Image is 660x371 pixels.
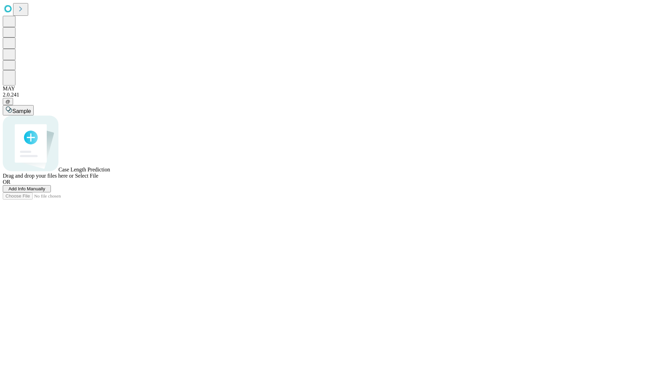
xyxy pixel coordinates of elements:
span: Drag and drop your files here or [3,173,74,179]
span: Add Info Manually [9,186,45,191]
div: MAY [3,86,657,92]
span: @ [5,99,10,104]
span: Sample [12,108,31,114]
span: Case Length Prediction [58,167,110,172]
span: OR [3,179,10,185]
button: Sample [3,105,34,115]
div: 2.0.241 [3,92,657,98]
span: Select File [75,173,98,179]
button: @ [3,98,13,105]
button: Add Info Manually [3,185,51,192]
